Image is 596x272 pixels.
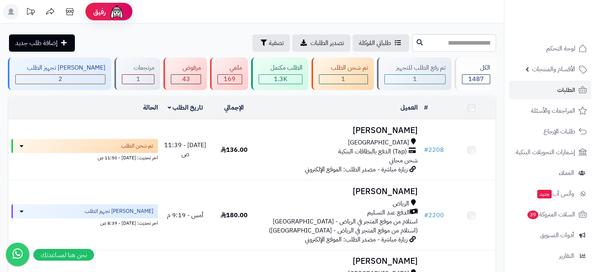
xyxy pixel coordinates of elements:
[516,147,575,158] span: إشعارات التحويلات البنكية
[121,142,153,150] span: تم شحن الطلب
[353,34,409,52] a: طلباتي المُوكلة
[109,4,125,20] img: ai-face.png
[424,145,428,155] span: #
[537,190,552,198] span: جديد
[453,58,498,90] a: الكل1487
[384,63,446,72] div: تم رفع الطلب للتجهيز
[527,211,538,219] span: 39
[15,63,105,72] div: [PERSON_NAME] تجهيز الطلب
[527,209,575,220] span: السلات المتروكة
[292,34,350,52] a: تصدير الطلبات
[462,63,490,72] div: الكل
[136,74,140,84] span: 1
[122,75,154,84] div: 1
[85,207,153,215] span: [PERSON_NAME] تجهيز الطلب
[259,75,302,84] div: 1270
[122,63,154,72] div: مرتجعات
[389,156,418,165] span: شحن مجاني
[259,63,303,72] div: الطلب مكتمل
[162,58,208,90] a: مرفوض 43
[509,101,591,120] a: المراجعات والأسئلة
[21,4,40,22] a: تحديثات المنصة
[319,75,368,84] div: 1
[58,74,62,84] span: 2
[208,58,249,90] a: ملغي 169
[341,74,345,84] span: 1
[509,143,591,162] a: إشعارات التحويلات البنكية
[509,39,591,58] a: لوحة التحكم
[509,226,591,245] a: أدوات التسويق
[9,34,75,52] a: إضافة طلب جديد
[261,257,417,266] h3: [PERSON_NAME]
[543,22,589,38] img: logo-2.png
[536,188,574,199] span: وآتس آب
[393,199,409,208] span: الرياض
[531,105,575,116] span: المراجعات والأسئلة
[424,103,428,112] a: #
[6,58,113,90] a: [PERSON_NAME] تجهيز الطلب 2
[221,211,248,220] span: 180.00
[557,85,575,95] span: الطلبات
[171,63,201,72] div: مرفوض
[310,58,375,90] a: تم شحن الطلب 1
[468,74,484,84] span: 1487
[15,38,58,48] span: إضافة طلب جديد
[143,103,158,112] a: الحالة
[540,230,574,241] span: أدوات التسويق
[221,145,248,155] span: 136.00
[400,103,418,112] a: العميل
[509,164,591,182] a: العملاء
[11,153,158,161] div: اخر تحديث: [DATE] - 11:50 ص
[261,126,417,135] h3: [PERSON_NAME]
[274,74,287,84] span: 1.3K
[509,247,591,265] a: التقارير
[305,165,408,174] span: زيارة مباشرة - مصدر الطلب: الموقع الإلكتروني
[413,74,417,84] span: 1
[16,75,105,84] div: 2
[546,43,575,54] span: لوحة التحكم
[359,38,391,48] span: طلباتي المُوكلة
[218,75,241,84] div: 169
[269,217,418,235] span: استلام من موقع المتجر في الرياض - [GEOGRAPHIC_DATA] (استلام من موقع المتجر في الرياض - [GEOGRAPHI...
[305,235,408,244] span: زيارة مباشرة - مصدر الطلب: الموقع الإلكتروني
[224,103,244,112] a: الإجمالي
[532,64,575,75] span: الأقسام والمنتجات
[424,145,444,155] a: #2208
[509,122,591,141] a: طلبات الإرجاع
[93,7,106,16] span: رفيق
[509,81,591,99] a: الطلبات
[261,187,417,196] h3: [PERSON_NAME]
[171,75,201,84] div: 43
[367,208,410,217] span: الدفع عند التسليم
[164,141,206,159] span: [DATE] - 11:39 ص
[424,211,444,220] a: #2200
[113,58,162,90] a: مرتجعات 1
[509,205,591,224] a: السلات المتروكة39
[385,75,445,84] div: 1
[348,138,409,147] span: [GEOGRAPHIC_DATA]
[424,211,428,220] span: #
[559,250,574,261] span: التقارير
[375,58,453,90] a: تم رفع الطلب للتجهيز 1
[559,168,574,178] span: العملاء
[217,63,242,72] div: ملغي
[338,147,407,156] span: (Tap) الدفع بالبطاقات البنكية
[167,211,203,220] span: أمس - 9:19 م
[252,34,290,52] button: تصفية
[168,103,203,112] a: تاريخ الطلب
[182,74,190,84] span: 43
[509,184,591,203] a: وآتس آبجديد
[319,63,368,72] div: تم شحن الطلب
[269,38,284,48] span: تصفية
[310,38,344,48] span: تصدير الطلبات
[543,126,575,137] span: طلبات الإرجاع
[11,218,158,227] div: اخر تحديث: [DATE] - 8:39 ص
[224,74,236,84] span: 169
[250,58,310,90] a: الطلب مكتمل 1.3K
